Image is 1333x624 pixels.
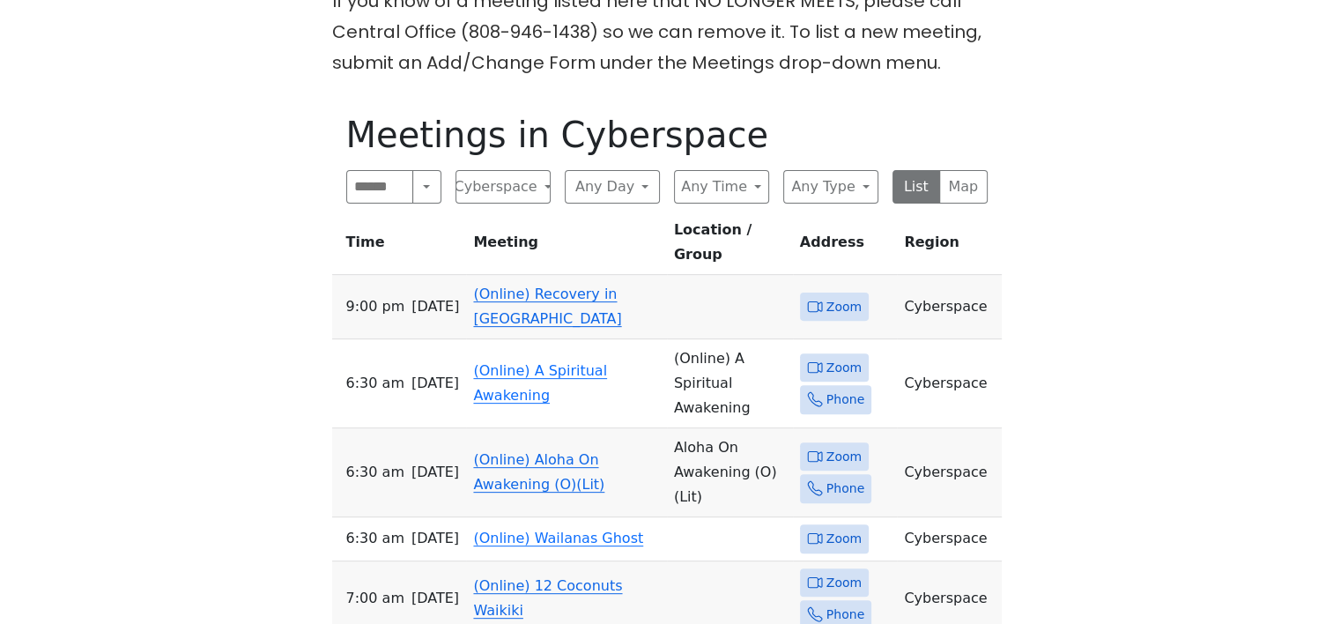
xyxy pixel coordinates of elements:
th: Address [793,218,898,275]
a: (Online) Wailanas Ghost [473,530,643,546]
td: Cyberspace [897,517,1001,561]
td: Cyberspace [897,428,1001,517]
span: [DATE] [411,460,459,485]
a: (Online) Aloha On Awakening (O)(Lit) [473,451,604,493]
th: Location / Group [667,218,793,275]
span: Zoom [826,446,862,468]
span: Zoom [826,296,862,318]
span: Phone [826,478,864,500]
td: Cyberspace [897,275,1001,339]
span: 9:00 PM [346,294,405,319]
td: Cyberspace [897,339,1001,428]
a: (Online) A Spiritual Awakening [473,362,607,404]
span: [DATE] [411,371,459,396]
td: Aloha On Awakening (O) (Lit) [667,428,793,517]
td: (Online) A Spiritual Awakening [667,339,793,428]
button: Any Day [565,170,660,204]
span: [DATE] [411,526,459,551]
span: [DATE] [411,294,459,319]
span: 6:30 AM [346,460,404,485]
a: (Online) Recovery in [GEOGRAPHIC_DATA] [473,286,621,327]
button: Any Type [783,170,878,204]
button: Map [939,170,988,204]
span: Zoom [826,528,862,550]
span: 7:00 AM [346,586,404,611]
span: Zoom [826,572,862,594]
span: 6:30 AM [346,526,404,551]
span: 6:30 AM [346,371,404,396]
button: Any Time [674,170,769,204]
button: Cyberspace [455,170,551,204]
th: Meeting [466,218,666,275]
span: Zoom [826,357,862,379]
th: Region [897,218,1001,275]
button: List [892,170,941,204]
span: Phone [826,389,864,411]
button: Search [412,170,441,204]
h1: Meetings in Cyberspace [346,114,988,156]
input: Search [346,170,414,204]
a: (Online) 12 Coconuts Waikiki [473,577,622,619]
span: [DATE] [411,586,459,611]
th: Time [332,218,467,275]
